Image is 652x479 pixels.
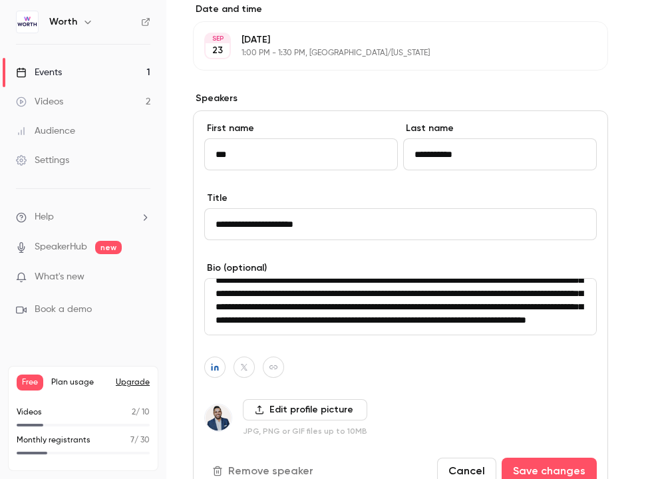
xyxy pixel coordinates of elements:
[95,241,122,254] span: new
[193,92,608,105] label: Speakers
[35,270,84,284] span: What's new
[242,48,538,59] p: 1:00 PM - 1:30 PM, [GEOGRAPHIC_DATA]/[US_STATE]
[35,240,87,254] a: SpeakerHub
[16,124,75,138] div: Audience
[193,3,608,16] label: Date and time
[35,303,92,317] span: Book a demo
[243,426,367,436] p: JPG, PNG or GIF files up to 10MB
[16,95,63,108] div: Videos
[403,122,597,135] label: Last name
[130,436,134,444] span: 7
[35,210,54,224] span: Help
[204,192,597,205] label: Title
[17,434,90,446] p: Monthly registrants
[116,377,150,388] button: Upgrade
[16,210,150,224] li: help-dropdown-opener
[16,154,69,167] div: Settings
[132,408,136,416] span: 2
[212,44,223,57] p: 23
[17,406,42,418] p: Videos
[17,11,38,33] img: Worth
[132,406,150,418] p: / 10
[49,15,77,29] h6: Worth
[204,122,398,135] label: First name
[242,33,538,47] p: [DATE]
[130,434,150,446] p: / 30
[204,261,597,275] label: Bio (optional)
[16,66,62,79] div: Events
[17,375,43,391] span: Free
[243,399,367,420] label: Edit profile picture
[206,34,230,43] div: SEP
[205,404,232,431] img: Sal Rehmetullah
[51,377,108,388] span: Plan usage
